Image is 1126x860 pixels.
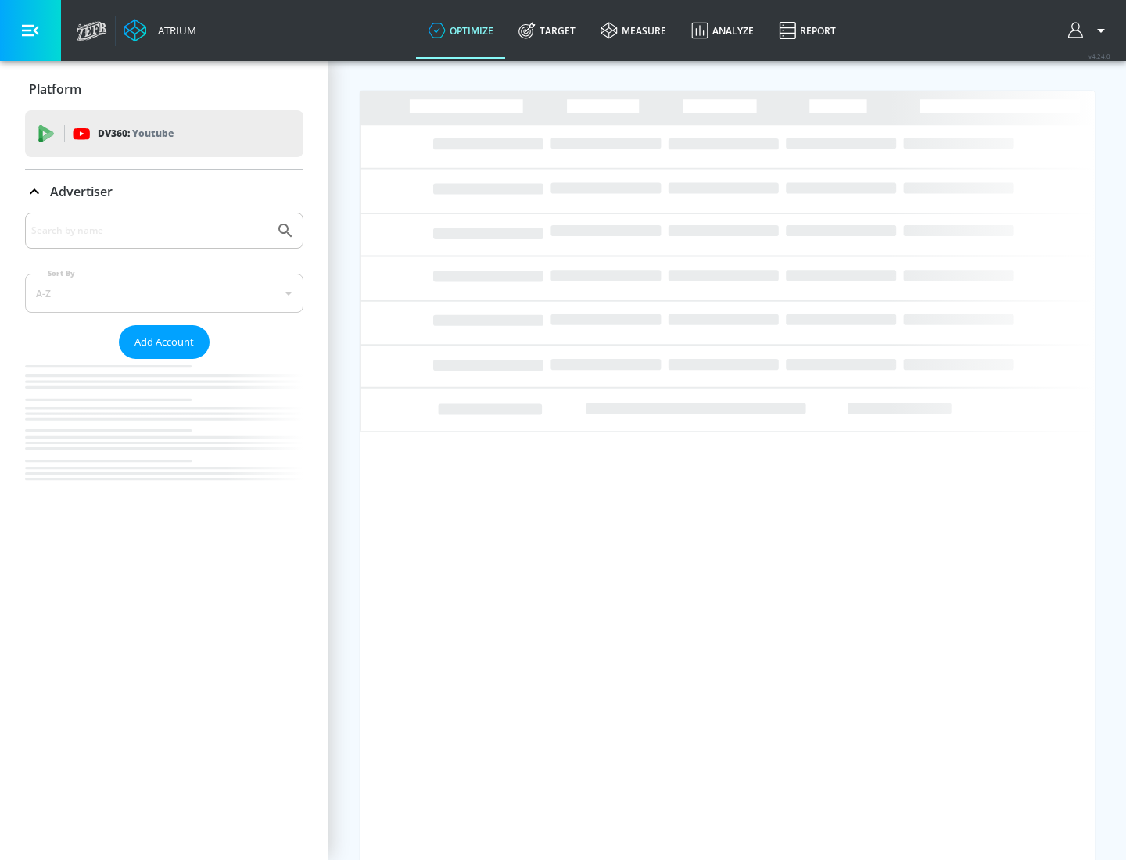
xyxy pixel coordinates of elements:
[152,23,196,38] div: Atrium
[1088,52,1110,60] span: v 4.24.0
[506,2,588,59] a: Target
[25,170,303,213] div: Advertiser
[25,110,303,157] div: DV360: Youtube
[25,213,303,511] div: Advertiser
[98,125,174,142] p: DV360:
[31,220,268,241] input: Search by name
[25,359,303,511] nav: list of Advertiser
[50,183,113,200] p: Advertiser
[25,274,303,313] div: A-Z
[119,325,210,359] button: Add Account
[134,333,194,351] span: Add Account
[124,19,196,42] a: Atrium
[588,2,679,59] a: measure
[25,67,303,111] div: Platform
[29,81,81,98] p: Platform
[45,268,78,278] label: Sort By
[679,2,766,59] a: Analyze
[766,2,848,59] a: Report
[132,125,174,142] p: Youtube
[416,2,506,59] a: optimize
